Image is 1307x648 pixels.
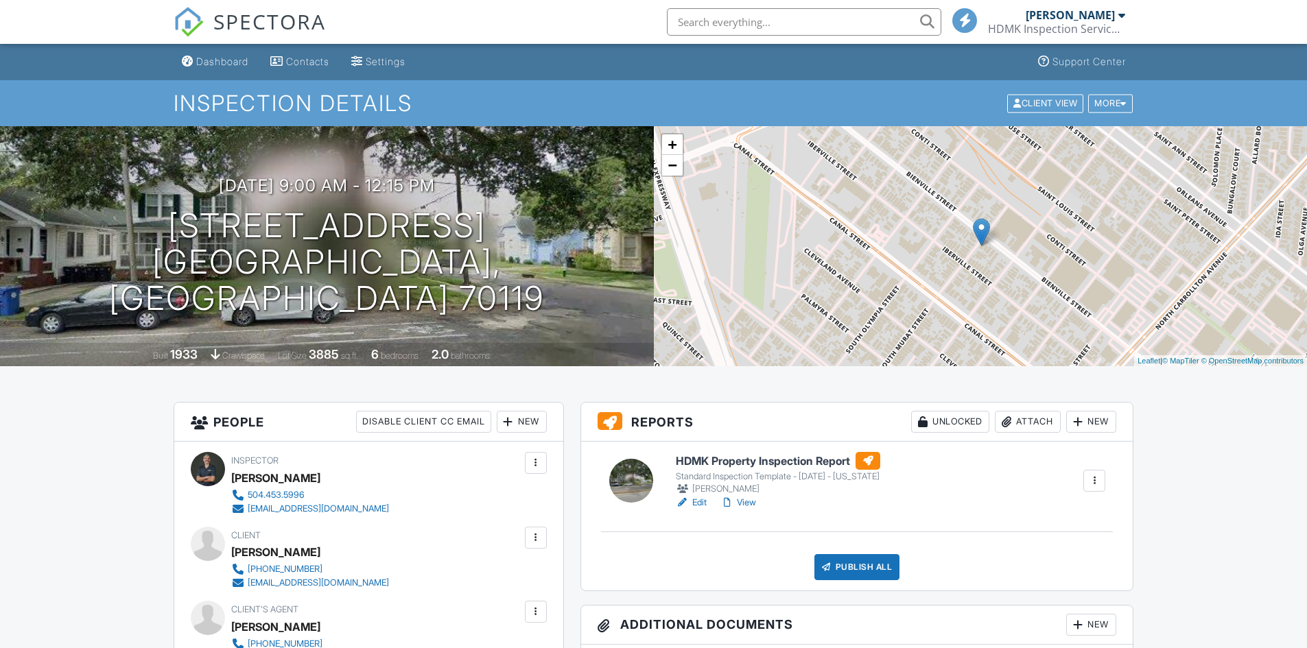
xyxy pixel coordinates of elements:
[911,411,989,433] div: Unlocked
[1033,49,1131,75] a: Support Center
[1138,357,1160,365] a: Leaflet
[22,208,632,316] h1: [STREET_ADDRESS] [GEOGRAPHIC_DATA], [GEOGRAPHIC_DATA] 70119
[174,91,1134,115] h1: Inspection Details
[170,347,198,361] div: 1933
[286,56,329,67] div: Contacts
[248,564,322,575] div: [PHONE_NUMBER]
[581,403,1133,442] h3: Reports
[265,49,335,75] a: Contacts
[174,403,563,442] h3: People
[219,176,435,195] h3: [DATE] 9:00 am - 12:15 pm
[676,452,880,470] h6: HDMK Property Inspection Report
[366,56,405,67] div: Settings
[248,503,389,514] div: [EMAIL_ADDRESS][DOMAIN_NAME]
[213,7,326,36] span: SPECTORA
[231,576,389,590] a: [EMAIL_ADDRESS][DOMAIN_NAME]
[153,350,168,361] span: Built
[1052,56,1126,67] div: Support Center
[720,496,756,509] a: View
[988,22,1125,36] div: HDMK Inspection Services - NOLA
[222,350,265,361] span: crawlspace
[676,482,880,496] div: [PERSON_NAME]
[1134,355,1307,367] div: |
[432,347,449,361] div: 2.0
[356,411,491,433] div: Disable Client CC Email
[309,347,339,361] div: 3885
[231,468,320,488] div: [PERSON_NAME]
[1066,411,1116,433] div: New
[231,542,320,562] div: [PERSON_NAME]
[676,452,880,496] a: HDMK Property Inspection Report Standard Inspection Template - [DATE] - [US_STATE] [PERSON_NAME]
[346,49,411,75] a: Settings
[1066,614,1116,636] div: New
[667,8,941,36] input: Search everything...
[231,455,279,466] span: Inspector
[196,56,248,67] div: Dashboard
[1007,94,1083,112] div: Client View
[662,134,683,155] a: Zoom in
[248,490,305,501] div: 504.453.5996
[1162,357,1199,365] a: © MapTiler
[231,530,261,540] span: Client
[341,350,358,361] span: sq.ft.
[278,350,307,361] span: Lot Size
[371,347,379,361] div: 6
[1201,357,1304,365] a: © OpenStreetMap contributors
[176,49,254,75] a: Dashboard
[814,554,900,580] div: Publish All
[662,155,683,176] a: Zoom out
[995,411,1061,433] div: Attach
[1088,94,1133,112] div: More
[581,605,1133,645] h3: Additional Documents
[174,7,204,37] img: The Best Home Inspection Software - Spectora
[248,577,389,588] div: [EMAIL_ADDRESS][DOMAIN_NAME]
[231,616,320,637] div: [PERSON_NAME]
[174,19,326,47] a: SPECTORA
[1026,8,1115,22] div: [PERSON_NAME]
[451,350,490,361] span: bathrooms
[381,350,419,361] span: bedrooms
[231,604,298,614] span: Client's Agent
[1006,97,1087,108] a: Client View
[231,502,389,516] a: [EMAIL_ADDRESS][DOMAIN_NAME]
[676,471,880,482] div: Standard Inspection Template - [DATE] - [US_STATE]
[497,411,547,433] div: New
[231,488,389,502] a: 504.453.5996
[676,496,707,509] a: Edit
[231,562,389,576] a: [PHONE_NUMBER]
